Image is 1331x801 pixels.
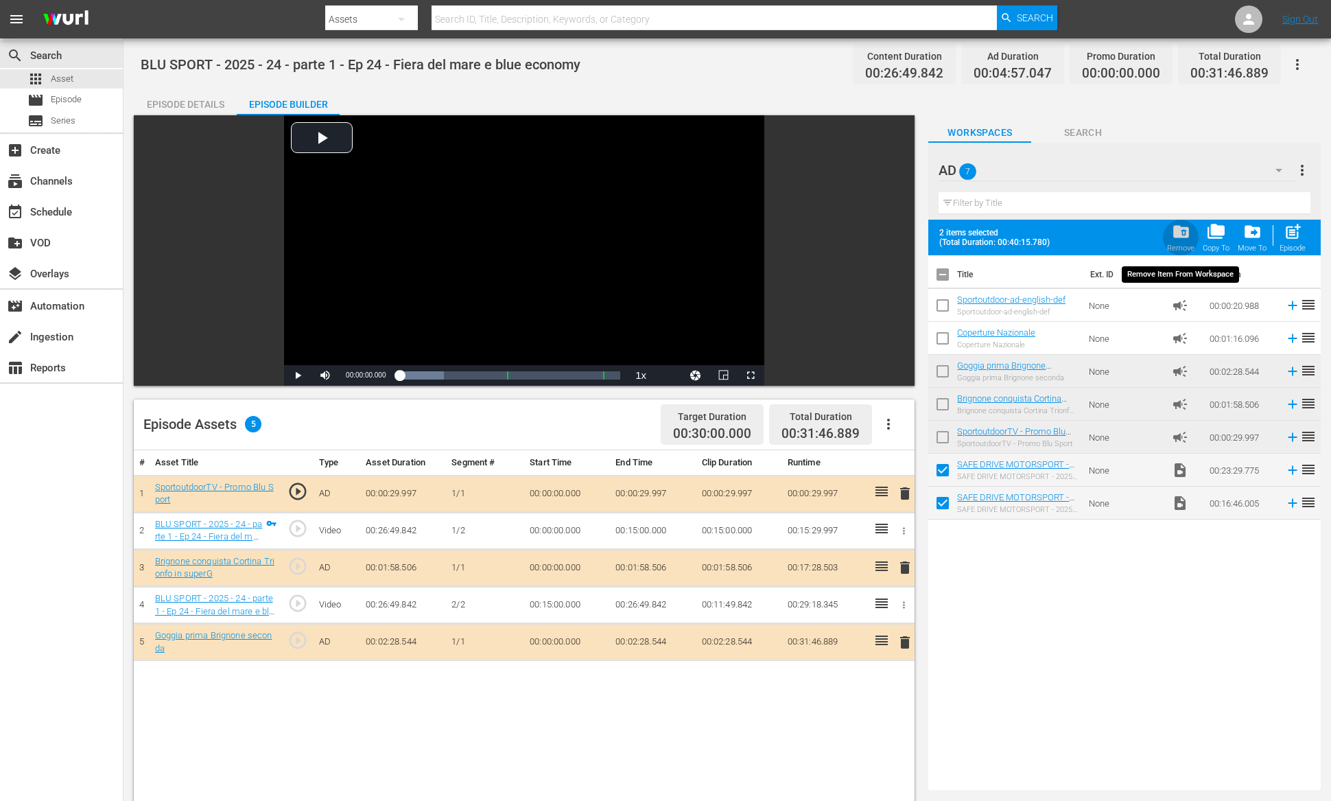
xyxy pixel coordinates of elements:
[957,439,1078,448] div: SportoutdoorTV - Promo Blu Sport
[1172,462,1188,478] span: Video
[865,66,943,82] span: 00:26:49.842
[957,505,1078,514] div: SAFE DRIVE MOTORSPORT - 2025 - 25 - parte 2 - 25
[1172,429,1188,445] span: campaign
[1172,396,1188,413] span: Ad
[1300,297,1317,313] span: reorder
[155,630,272,653] a: Goggia prima Brignone seconda
[284,365,311,386] button: Play
[957,360,1051,381] a: Goggia prima Brignone seconda
[360,512,446,549] td: 00:26:49.842
[237,88,340,115] button: Episode Builder
[1082,66,1160,82] span: 00:00:00.000
[1275,218,1310,257] span: Add to Episode
[1172,222,1190,241] span: folder_delete
[7,142,23,159] span: Create
[1083,454,1166,487] td: None
[27,71,44,87] span: Asset
[33,3,99,36] img: ans4CAIJ8jUAAAAAAAAAAAAAAAAAAAAAAAAgQb4GAAAAAAAAAAAAAAAAAAAAAAAAJMjXAAAAAAAAAAAAAAAAAAAAAAAAgAT5G...
[360,450,446,476] th: Asset Duration
[1300,461,1317,478] span: reorder
[974,47,1052,66] div: Ad Duration
[1204,355,1280,388] td: 00:02:28.544
[782,549,868,586] td: 00:17:28.503
[1204,454,1280,487] td: 00:23:29.775
[1203,244,1229,253] div: Copy To
[1163,218,1199,257] button: Remove
[897,632,913,652] button: delete
[155,593,274,629] a: BLU SPORT - 2025 - 24 - parte 1 - Ep 24 - Fiera del mare e blue economy (2/2)
[8,11,25,27] span: menu
[957,406,1078,415] div: Brignone conquista Cortina Trionfo in superG
[696,475,782,512] td: 00:00:29.997
[1284,222,1302,241] span: post_add
[360,587,446,624] td: 00:26:49.842
[1017,5,1053,30] span: Search
[782,475,868,512] td: 00:00:29.997
[939,151,1295,189] div: AD
[155,482,274,505] a: SportoutdoorTV - Promo Blu Sport
[928,124,1031,141] span: Workspaces
[7,235,23,251] span: VOD
[610,587,696,624] td: 00:26:49.842
[1204,487,1280,520] td: 00:16:46.005
[27,113,44,129] span: Series
[155,519,263,555] a: BLU SPORT - 2025 - 24 - parte 1 - Ep 24 - Fiera del mare e blue economy (1/2)
[1031,124,1134,141] span: Search
[1083,487,1166,520] td: None
[1294,154,1310,187] button: more_vert
[245,416,261,432] span: 5
[957,340,1035,349] div: Coperture Nazionale
[897,485,913,502] span: delete
[1285,463,1300,478] svg: Add to Episode
[957,492,1074,513] a: SAFE DRIVE MOTORSPORT - 2025 - 25 - parte 2 - 25
[1300,395,1317,412] span: reorder
[782,450,868,476] th: Runtime
[7,204,23,220] span: Schedule
[1275,218,1310,257] button: Episode
[1172,495,1188,511] span: Video
[524,549,610,586] td: 00:00:00.000
[134,549,150,586] td: 3
[27,92,44,108] span: Episode
[314,549,360,586] td: AD
[360,549,446,586] td: 00:01:58.506
[314,450,360,476] th: Type
[957,307,1065,316] div: Sportoutdoor-ad-english-def
[7,329,23,345] span: Ingestion
[1190,47,1269,66] div: Total Duration
[1204,421,1280,454] td: 00:00:29.997
[134,475,150,512] td: 1
[737,365,764,386] button: Fullscreen
[957,472,1078,481] div: SAFE DRIVE MOTORSPORT - 2025 - 25 - parte 3 - 25
[957,294,1065,305] a: Sportoutdoor-ad-english-def
[897,558,913,578] button: delete
[446,450,524,476] th: Segment #
[897,634,913,651] span: delete
[150,450,283,476] th: Asset Title
[346,371,386,379] span: 00:00:00.000
[957,426,1071,447] a: SportoutdoorTV - Promo Blu Sport
[1204,388,1280,421] td: 00:01:58.506
[1300,362,1317,379] span: reorder
[974,66,1052,82] span: 00:04:57.047
[287,630,308,651] span: play_circle_outline
[7,47,23,64] span: Search
[1300,428,1317,445] span: reorder
[1172,297,1188,314] span: Ad
[957,327,1035,338] a: Coperture Nazionale
[287,518,308,539] span: play_circle_outline
[1083,355,1166,388] td: None
[1083,322,1166,355] td: None
[1285,331,1300,346] svg: Add to Episode
[781,407,860,426] div: Total Duration
[897,559,913,576] span: delete
[673,426,751,442] span: 00:30:00.000
[1201,255,1284,294] th: Duration
[360,475,446,512] td: 00:00:29.997
[134,450,150,476] th: #
[1172,363,1188,380] span: Ad
[610,475,696,512] td: 00:00:29.997
[446,587,524,624] td: 2/2
[865,47,943,66] div: Content Duration
[524,450,610,476] th: Start Time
